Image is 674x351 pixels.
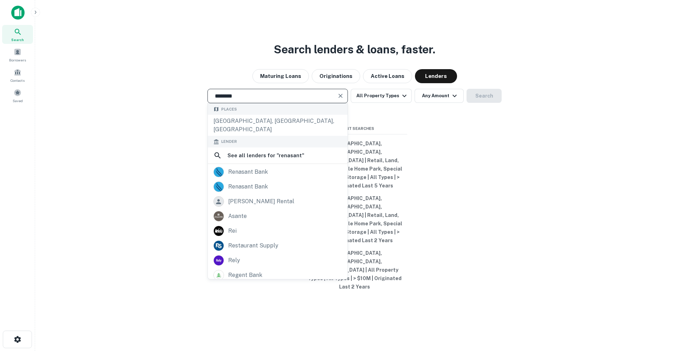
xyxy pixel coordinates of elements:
div: renasant bank [228,181,268,192]
img: picture [214,226,224,236]
button: [GEOGRAPHIC_DATA], [GEOGRAPHIC_DATA], [GEOGRAPHIC_DATA] | Retail, Land, Mixed-Use, Mobile Home Pa... [302,137,407,192]
div: regent bank [228,270,262,280]
img: picture [214,182,224,192]
div: rei [228,226,237,236]
iframe: Chat Widget [639,295,674,329]
img: picture [214,167,224,177]
div: [PERSON_NAME] rental [228,196,294,207]
div: rely [228,255,240,266]
a: Contacts [2,66,33,85]
div: asante [228,211,247,221]
a: restaurant supply [208,238,348,253]
a: rely [208,253,348,268]
button: All Property Types [351,89,412,103]
div: renasant bank [228,167,268,177]
span: Lender [221,139,237,145]
a: Borrowers [2,45,33,64]
span: Recent Searches [302,126,407,132]
img: capitalize-icon.png [11,6,25,20]
button: [GEOGRAPHIC_DATA], [GEOGRAPHIC_DATA], [GEOGRAPHIC_DATA] | All Property Types | All Types | > $10M... [302,247,407,293]
a: [PERSON_NAME] rental [208,194,348,209]
img: picture [214,241,224,251]
a: asante [208,209,348,224]
a: renasant bank [208,179,348,194]
button: Maturing Loans [252,69,309,83]
a: renasant bank [208,165,348,179]
div: restaurant supply [228,240,278,251]
span: Places [221,106,237,112]
img: picture [214,270,224,280]
span: Search [11,37,24,42]
div: [GEOGRAPHIC_DATA], [GEOGRAPHIC_DATA], [GEOGRAPHIC_DATA] [208,115,348,136]
a: Search [2,25,33,44]
span: Saved [13,98,23,104]
button: [GEOGRAPHIC_DATA], [GEOGRAPHIC_DATA], [GEOGRAPHIC_DATA] | Retail, Land, Mixed-Use, Mobile Home Pa... [302,192,407,247]
button: Lenders [415,69,457,83]
a: Saved [2,86,33,105]
h6: See all lenders for " renasant " [227,151,304,160]
button: Clear [336,91,345,101]
button: Any Amount [415,89,464,103]
span: Contacts [11,78,25,83]
span: Borrowers [9,57,26,63]
a: regent bank [208,268,348,283]
h3: Search lenders & loans, faster. [274,41,435,58]
button: Active Loans [363,69,412,83]
img: picture [214,256,224,265]
a: rei [208,224,348,238]
img: picture [214,211,224,221]
button: Originations [312,69,360,83]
